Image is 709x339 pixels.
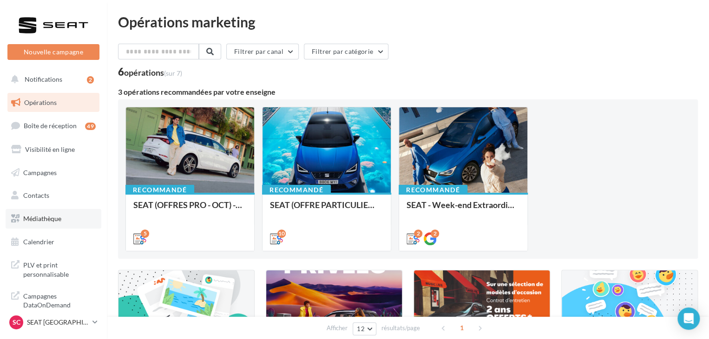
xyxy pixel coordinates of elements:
[133,200,247,219] div: SEAT (OFFRES PRO - OCT) - SOCIAL MEDIA
[23,259,96,279] span: PLV et print personnalisable
[23,215,61,222] span: Médiathèque
[125,185,194,195] div: Recommandé
[262,185,331,195] div: Recommandé
[24,122,77,130] span: Boîte de réception
[6,140,101,159] a: Visibilité en ligne
[270,200,383,219] div: SEAT (OFFRE PARTICULIER - OCT) - SOCIAL MEDIA
[353,322,376,335] button: 12
[6,255,101,282] a: PLV et print personnalisable
[454,320,469,335] span: 1
[87,76,94,84] div: 2
[7,313,99,331] a: SC SEAT [GEOGRAPHIC_DATA]
[25,145,75,153] span: Visibilité en ligne
[677,307,700,330] div: Open Intercom Messenger
[6,93,101,112] a: Opérations
[124,68,182,77] div: opérations
[85,123,96,130] div: 49
[399,185,467,195] div: Recommandé
[6,70,98,89] button: Notifications 2
[6,286,101,313] a: Campagnes DataOnDemand
[226,44,299,59] button: Filtrer par canal
[6,163,101,183] a: Campagnes
[23,191,49,199] span: Contacts
[23,290,96,310] span: Campagnes DataOnDemand
[118,88,698,96] div: 3 opérations recommandées par votre enseigne
[23,238,54,246] span: Calendrier
[304,44,388,59] button: Filtrer par catégorie
[414,229,422,238] div: 2
[6,209,101,228] a: Médiathèque
[25,75,62,83] span: Notifications
[7,44,99,60] button: Nouvelle campagne
[357,325,365,332] span: 12
[381,324,420,332] span: résultats/page
[23,168,57,176] span: Campagnes
[27,318,89,327] p: SEAT [GEOGRAPHIC_DATA]
[407,200,520,219] div: SEAT - Week-end Extraordinaire ([GEOGRAPHIC_DATA]) - OCTOBRE
[431,229,439,238] div: 2
[6,116,101,136] a: Boîte de réception49
[118,67,182,77] div: 6
[24,98,57,106] span: Opérations
[327,324,348,332] span: Afficher
[141,229,149,238] div: 5
[118,15,698,29] div: Opérations marketing
[6,186,101,205] a: Contacts
[6,232,101,252] a: Calendrier
[277,229,286,238] div: 10
[164,69,182,77] span: (sur 7)
[13,318,20,327] span: SC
